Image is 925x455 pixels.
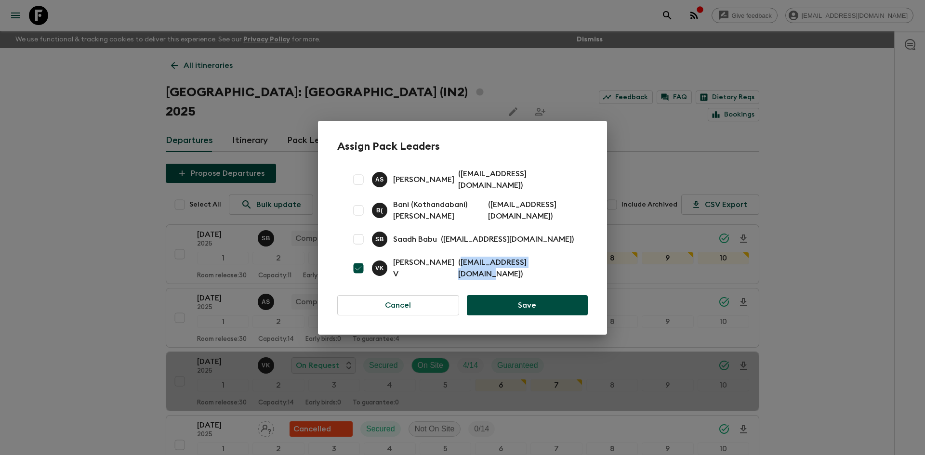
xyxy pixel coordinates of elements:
p: Saadh Babu [393,234,437,245]
button: Cancel [337,295,459,315]
p: ( [EMAIL_ADDRESS][DOMAIN_NAME] ) [458,257,576,280]
p: [PERSON_NAME] [393,174,454,185]
p: A S [375,176,384,183]
p: Bani (Kothandabani) [PERSON_NAME] [393,199,484,222]
p: B ( [376,207,383,214]
p: ( [EMAIL_ADDRESS][DOMAIN_NAME] ) [458,168,576,191]
p: S B [375,235,384,243]
p: ( [EMAIL_ADDRESS][DOMAIN_NAME] ) [488,199,576,222]
button: Save [467,295,588,315]
h2: Assign Pack Leaders [337,140,588,153]
p: V K [375,264,384,272]
p: ( [EMAIL_ADDRESS][DOMAIN_NAME] ) [441,234,574,245]
p: [PERSON_NAME] V [393,257,454,280]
